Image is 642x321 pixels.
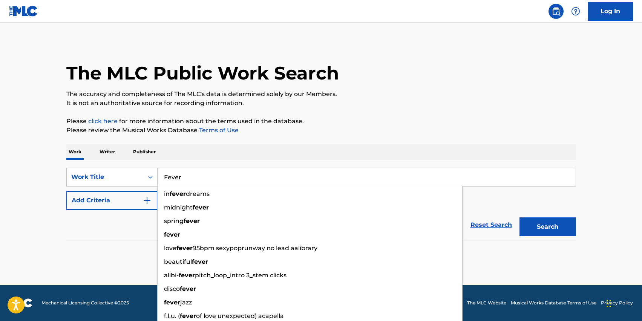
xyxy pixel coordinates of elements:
button: Search [519,217,576,236]
span: alibi- [164,272,179,279]
p: It is not an authoritative source for recording information. [66,99,576,108]
img: help [571,7,580,16]
strong: fever [164,299,180,306]
span: pitch_loop_intro 3_stem clicks [195,272,287,279]
span: f.l.u. ( [164,312,180,319]
img: 9d2ae6d4665cec9f34b9.svg [142,196,152,205]
img: MLC Logo [9,6,38,17]
span: of love unexpected) acapella [196,312,284,319]
img: logo [9,298,32,307]
div: Work Title [71,173,139,182]
div: Help [568,4,583,19]
strong: fever [193,204,209,211]
strong: fever [184,217,200,225]
a: Privacy Policy [601,300,633,306]
p: Writer [97,144,117,160]
p: Please for more information about the terms used in the database. [66,117,576,126]
span: beautiful [164,258,192,265]
p: Please review the Musical Works Database [66,126,576,135]
strong: fever [180,285,196,292]
span: love [164,245,176,252]
a: Reset Search [467,217,516,233]
p: Work [66,144,84,160]
a: The MLC Website [467,300,506,306]
a: click here [88,118,118,125]
a: Log In [588,2,633,21]
form: Search Form [66,168,576,240]
div: Drag [607,292,611,315]
strong: fever [176,245,193,252]
a: Terms of Use [198,127,239,134]
strong: fever [164,231,180,238]
span: midnight [164,204,193,211]
p: Publisher [131,144,158,160]
button: Add Criteria [66,191,158,210]
iframe: Chat Widget [604,285,642,321]
span: disco [164,285,180,292]
span: Mechanical Licensing Collective © 2025 [41,300,129,306]
strong: fever [192,258,208,265]
span: in [164,190,170,197]
span: 95bpm sexypoprunway no lead aalibrary [193,245,317,252]
img: search [552,7,561,16]
p: The accuracy and completeness of The MLC's data is determined solely by our Members. [66,90,576,99]
span: spring [164,217,184,225]
strong: fever [170,190,186,197]
span: dreams [186,190,210,197]
h1: The MLC Public Work Search [66,62,339,84]
strong: fever [180,312,196,319]
a: Public Search [549,4,564,19]
a: Musical Works Database Terms of Use [511,300,596,306]
strong: fever [179,272,195,279]
span: jazz [180,299,192,306]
